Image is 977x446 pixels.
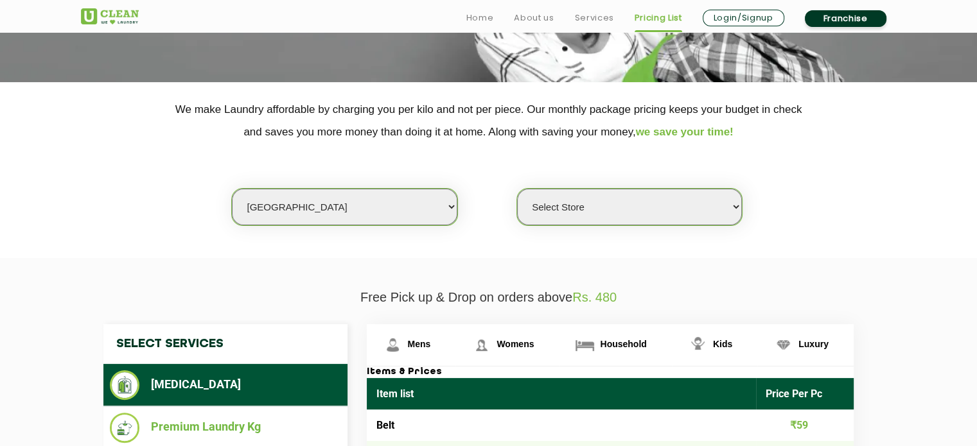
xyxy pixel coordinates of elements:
td: Belt [367,409,757,441]
span: we save your time! [636,126,734,138]
span: Household [600,339,646,349]
th: Item list [367,378,757,409]
li: Premium Laundry Kg [110,413,341,443]
th: Price Per Pc [756,378,854,409]
a: Login/Signup [703,10,784,26]
span: Rs. 480 [572,290,617,304]
span: Womens [497,339,534,349]
a: Home [466,10,494,26]
li: [MEDICAL_DATA] [110,370,341,400]
a: About us [514,10,554,26]
img: Mens [382,334,404,356]
h4: Select Services [103,324,348,364]
p: We make Laundry affordable by charging you per kilo and not per piece. Our monthly package pricin... [81,98,897,143]
img: Premium Laundry Kg [110,413,140,443]
td: ₹59 [756,409,854,441]
img: Womens [470,334,493,356]
img: UClean Laundry and Dry Cleaning [81,8,139,24]
a: Services [574,10,613,26]
span: Luxury [798,339,829,349]
img: Dry Cleaning [110,370,140,400]
h3: Items & Prices [367,366,854,378]
span: Mens [408,339,431,349]
p: Free Pick up & Drop on orders above [81,290,897,305]
span: Kids [713,339,732,349]
a: Franchise [805,10,886,27]
img: Kids [687,334,709,356]
img: Household [574,334,596,356]
a: Pricing List [635,10,682,26]
img: Luxury [772,334,795,356]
